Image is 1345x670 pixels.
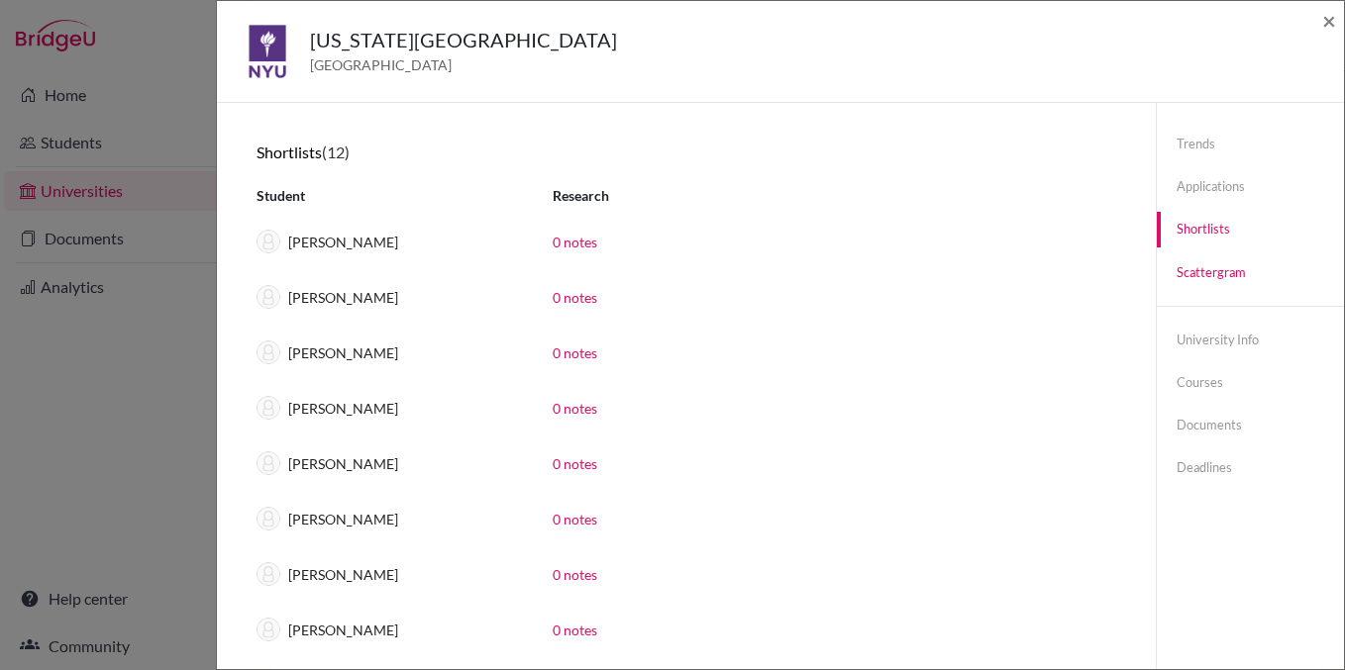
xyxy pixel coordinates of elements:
[1322,9,1336,33] button: Close
[1157,127,1344,161] a: Trends
[1157,323,1344,357] a: University info
[1157,212,1344,246] a: Shortlists
[1157,255,1344,290] a: Scattergram
[257,507,280,530] img: thumb_default-9baad8e6c595f6d87dbccf3bc005204999cb094ff98a76d4c88bb8097aa52fd3.png
[257,396,280,420] img: thumb_default-9baad8e6c595f6d87dbccf3bc005204999cb094ff98a76d4c88bb8097aa52fd3.png
[257,230,280,253] img: thumb_default-9baad8e6c595f6d87dbccf3bc005204999cb094ff98a76d4c88bb8097aa52fd3.png
[553,344,597,361] a: 0 notes
[242,451,538,475] div: [PERSON_NAME]
[553,289,597,306] a: 0 notes
[1157,408,1344,442] a: Documents
[553,455,597,472] a: 0 notes
[310,25,617,54] h5: [US_STATE][GEOGRAPHIC_DATA]
[1157,169,1344,204] a: Applications
[322,143,350,161] span: (12)
[242,618,538,641] div: [PERSON_NAME]
[242,285,538,309] div: [PERSON_NAME]
[242,185,538,206] div: Student
[553,511,597,527] a: 0 notes
[257,562,280,586] img: thumb_default-9baad8e6c595f6d87dbccf3bc005204999cb094ff98a76d4c88bb8097aa52fd3.png
[553,622,597,638] a: 0 notes
[242,562,538,586] div: [PERSON_NAME]
[257,143,1116,161] h6: Shortlists
[1322,6,1336,35] span: ×
[538,185,686,206] div: Research
[257,285,280,309] img: thumb_default-9baad8e6c595f6d87dbccf3bc005204999cb094ff98a76d4c88bb8097aa52fd3.png
[1157,365,1344,400] a: Courses
[241,25,294,78] img: us_nyu_mu3e0q99.jpeg
[553,400,597,417] a: 0 notes
[310,54,617,75] span: [GEOGRAPHIC_DATA]
[257,340,280,364] img: thumb_default-9baad8e6c595f6d87dbccf3bc005204999cb094ff98a76d4c88bb8097aa52fd3.png
[257,451,280,475] img: thumb_default-9baad8e6c595f6d87dbccf3bc005204999cb094ff98a76d4c88bb8097aa52fd3.png
[242,230,538,253] div: [PERSON_NAME]
[242,396,538,420] div: [PERSON_NAME]
[553,234,597,250] a: 0 notes
[242,507,538,530] div: [PERSON_NAME]
[257,618,280,641] img: thumb_default-9baad8e6c595f6d87dbccf3bc005204999cb094ff98a76d4c88bb8097aa52fd3.png
[1157,450,1344,485] a: Deadlines
[553,566,597,583] a: 0 notes
[242,340,538,364] div: [PERSON_NAME]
